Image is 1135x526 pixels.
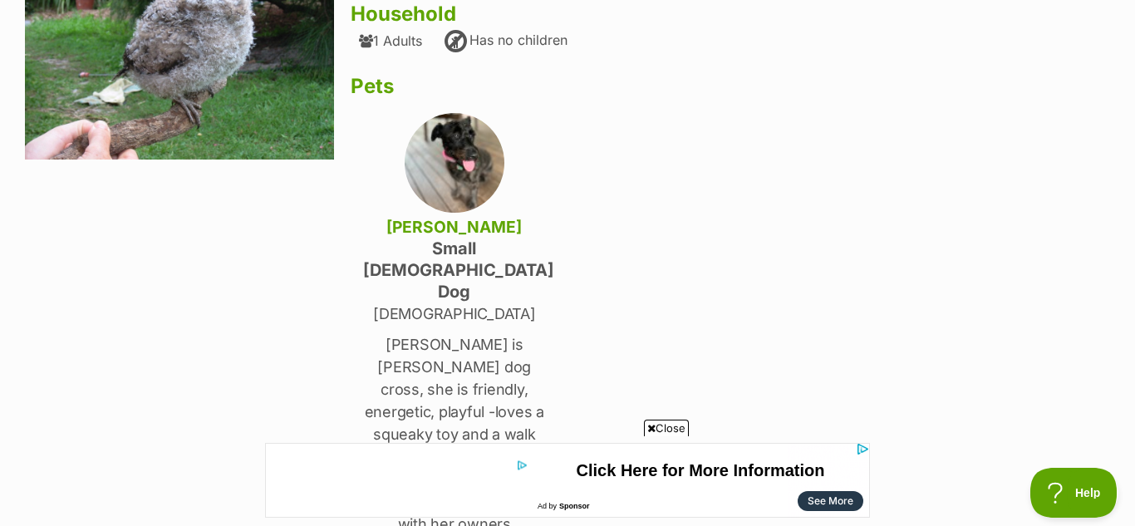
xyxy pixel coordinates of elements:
[359,33,422,48] div: 1 Adults
[405,113,504,213] img: bxe67d7ttbf83vxrovae.jpg
[363,216,546,238] h4: [PERSON_NAME]
[1030,468,1118,518] iframe: Help Scout Beacon - Open
[265,443,870,518] iframe: Advertisement
[351,2,1110,26] h3: Household
[363,238,546,302] h4: small [DEMOGRAPHIC_DATA] Dog
[351,75,1110,98] h3: Pets
[363,302,546,325] p: [DEMOGRAPHIC_DATA]
[443,28,567,55] div: Has no children
[644,420,689,436] span: Close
